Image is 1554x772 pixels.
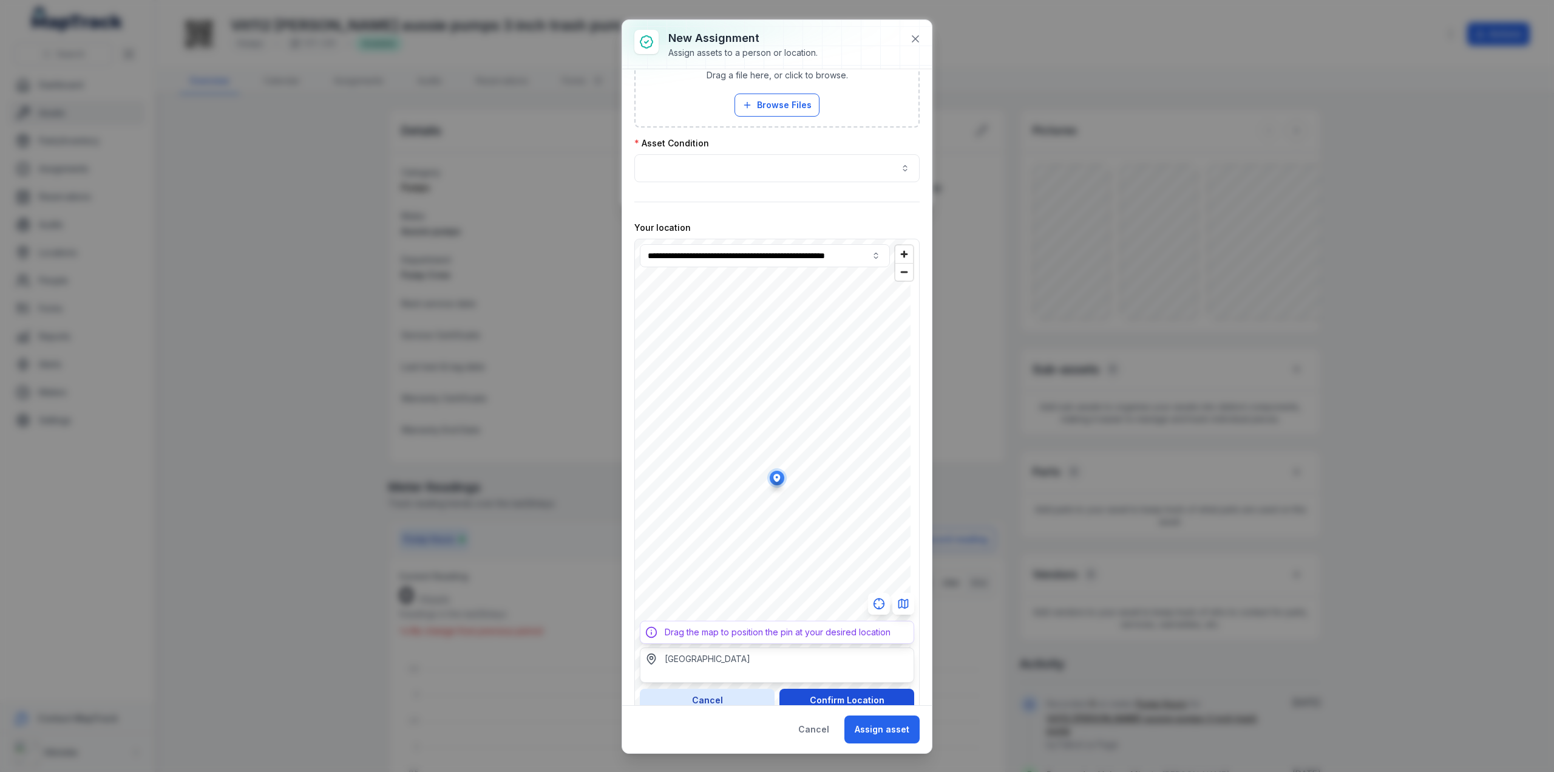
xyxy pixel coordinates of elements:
div: Assign assets to a person or location. [668,47,818,59]
canvas: Map [635,239,911,717]
span: Drag a file here, or click to browse. [707,69,848,81]
button: Zoom out [895,263,913,281]
button: Cancel [788,716,840,743]
div: Drag the map to position the pin at your desired location [665,626,891,638]
button: Browse Files [735,94,819,117]
button: Cancel [640,689,775,712]
button: Confirm Location [779,689,914,712]
div: [GEOGRAPHIC_DATA] [665,653,750,665]
label: Your location [634,222,691,234]
label: Asset Condition [634,137,709,149]
button: Zoom in [895,245,913,263]
button: Assign asset [844,716,920,743]
h3: New assignment [668,30,818,47]
button: Switch to Map View [892,593,914,615]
